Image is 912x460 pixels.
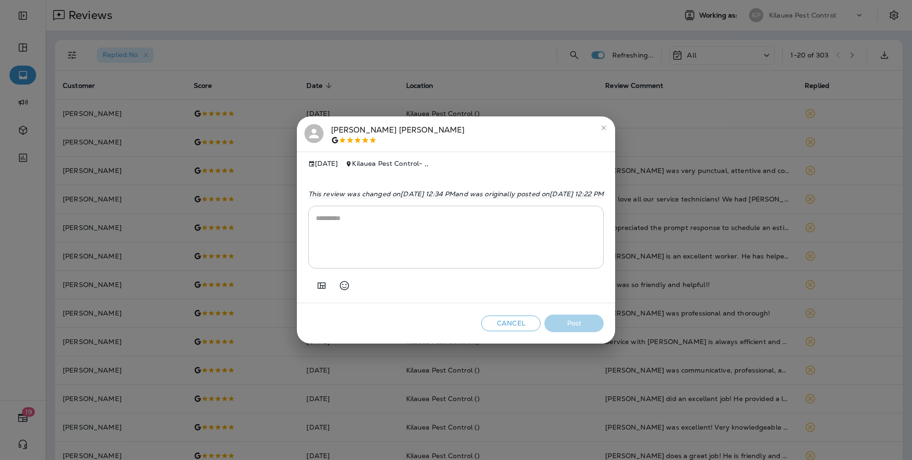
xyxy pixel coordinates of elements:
[308,160,338,168] span: [DATE]
[455,190,604,198] span: and was originally posted on [DATE] 12:22 PM
[308,190,604,198] p: This review was changed on [DATE] 12:34 PM
[312,276,331,295] button: Add in a premade template
[331,124,465,144] div: [PERSON_NAME] [PERSON_NAME]
[352,159,428,168] span: Kilauea Pest Control - , ,
[335,276,354,295] button: Select an emoji
[481,316,541,331] button: Cancel
[596,120,611,135] button: close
